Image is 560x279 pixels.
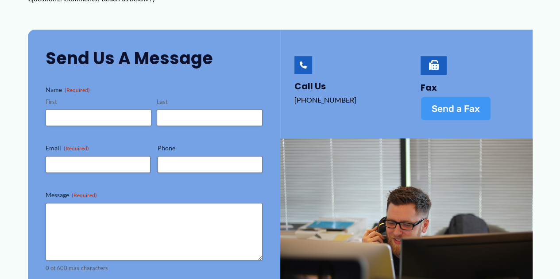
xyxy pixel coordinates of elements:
[46,144,151,153] label: Email
[158,144,263,153] label: Phone
[64,145,89,152] span: (Required)
[421,82,515,93] h4: Fax
[294,93,389,107] p: [PHONE_NUMBER]‬‬
[65,87,90,93] span: (Required)
[421,96,491,121] a: Send a Fax
[46,264,263,272] div: 0 of 600 max characters
[46,47,263,69] h2: Send Us a Message
[294,80,326,92] a: Call Us
[157,98,263,106] label: Last
[72,192,97,199] span: (Required)
[46,85,90,94] legend: Name
[46,98,151,106] label: First
[294,56,312,74] a: Call Us
[46,191,263,199] label: Message
[432,104,480,113] span: Send a Fax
